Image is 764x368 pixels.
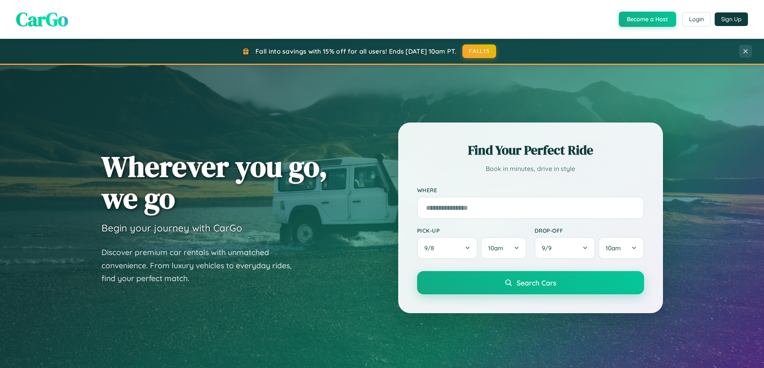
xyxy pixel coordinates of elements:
[488,244,503,252] span: 10am
[598,237,644,259] button: 10am
[462,44,496,58] button: FALL15
[517,278,556,287] span: Search Cars
[417,237,478,259] button: 9/8
[417,141,644,159] h2: Find Your Perfect Ride
[715,12,748,26] button: Sign Up
[535,237,596,259] button: 9/9
[101,151,328,214] h1: Wherever you go, we go
[101,222,242,234] h3: Begin your journey with CarGo
[417,227,527,234] label: Pick-up
[424,244,438,252] span: 9 / 8
[101,246,302,285] p: Discover premium car rentals with unmatched convenience. From luxury vehicles to everyday rides, ...
[16,6,68,32] span: CarGo
[417,271,644,294] button: Search Cars
[542,244,555,252] span: 9 / 9
[417,163,644,175] p: Book in minutes, drive in style
[619,12,676,27] button: Become a Host
[606,244,621,252] span: 10am
[255,47,456,55] span: Fall into savings with 15% off for all users! Ends [DATE] 10am PT.
[481,237,526,259] button: 10am
[417,187,644,193] label: Where
[682,12,711,26] button: Login
[535,227,644,234] label: Drop-off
